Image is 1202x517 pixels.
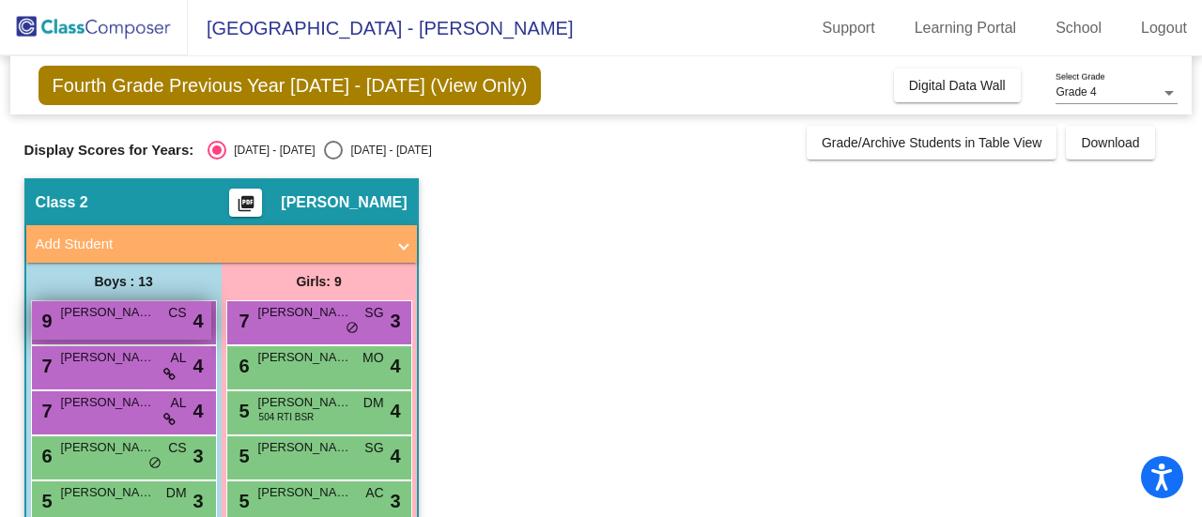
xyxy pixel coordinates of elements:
span: [GEOGRAPHIC_DATA] - [PERSON_NAME] [188,13,573,43]
span: 9 [38,311,53,331]
span: Class 2 [36,193,88,212]
span: Download [1081,135,1139,150]
span: [PERSON_NAME] [61,438,155,457]
div: [DATE] - [DATE] [226,142,315,159]
span: 3 [390,307,400,335]
span: SG [364,438,383,458]
span: 5 [235,446,250,466]
mat-icon: picture_as_pdf [235,194,257,220]
span: 6 [235,356,250,376]
mat-radio-group: Select an option [208,141,431,160]
button: Download [1066,126,1154,160]
a: Logout [1126,13,1202,43]
span: [PERSON_NAME] [258,438,352,457]
span: [PERSON_NAME] [281,193,407,212]
span: 4 [193,352,203,380]
div: Girls: 9 [222,263,417,300]
span: [PERSON_NAME] [258,393,352,412]
span: CS [168,438,186,458]
span: DM [166,483,187,503]
span: Digital Data Wall [909,78,1006,93]
span: 504 RTI BSR [259,410,315,424]
span: [PERSON_NAME] [61,303,155,322]
span: 7 [235,311,250,331]
span: CS [168,303,186,323]
span: 5 [235,491,250,511]
div: Boys : 13 [26,263,222,300]
span: 3 [193,487,203,515]
span: AC [365,483,383,503]
span: [PERSON_NAME] Argentina [61,483,155,502]
span: MO [362,348,384,368]
span: [PERSON_NAME] [258,348,352,367]
span: [PERSON_NAME] [61,393,155,412]
span: 4 [390,397,400,425]
span: Grade/Archive Students in Table View [822,135,1042,150]
button: Grade/Archive Students in Table View [807,126,1057,160]
span: AL [170,393,186,413]
span: Fourth Grade Previous Year [DATE] - [DATE] (View Only) [39,66,542,105]
span: 3 [193,442,203,470]
button: Print Students Details [229,189,262,217]
span: Grade 4 [1056,85,1096,99]
span: [PERSON_NAME] [258,303,352,322]
a: Learning Portal [900,13,1032,43]
div: [DATE] - [DATE] [343,142,431,159]
span: 5 [235,401,250,421]
a: School [1040,13,1117,43]
mat-panel-title: Add Student [36,234,385,255]
span: 7 [38,356,53,376]
span: 5 [38,491,53,511]
button: Digital Data Wall [894,68,1021,102]
a: Support [808,13,890,43]
mat-expansion-panel-header: Add Student [26,225,417,263]
span: [PERSON_NAME] [61,348,155,367]
span: 4 [390,352,400,380]
span: SG [364,303,383,323]
span: [PERSON_NAME] [258,483,352,502]
span: 7 [38,401,53,421]
span: AL [170,348,186,368]
span: 3 [390,487,400,515]
span: Display Scores for Years: [24,142,194,159]
span: 6 [38,446,53,466]
span: 4 [390,442,400,470]
span: DM [363,393,384,413]
span: do_not_disturb_alt [148,456,162,471]
span: do_not_disturb_alt [346,321,359,336]
span: 4 [193,307,203,335]
span: 4 [193,397,203,425]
